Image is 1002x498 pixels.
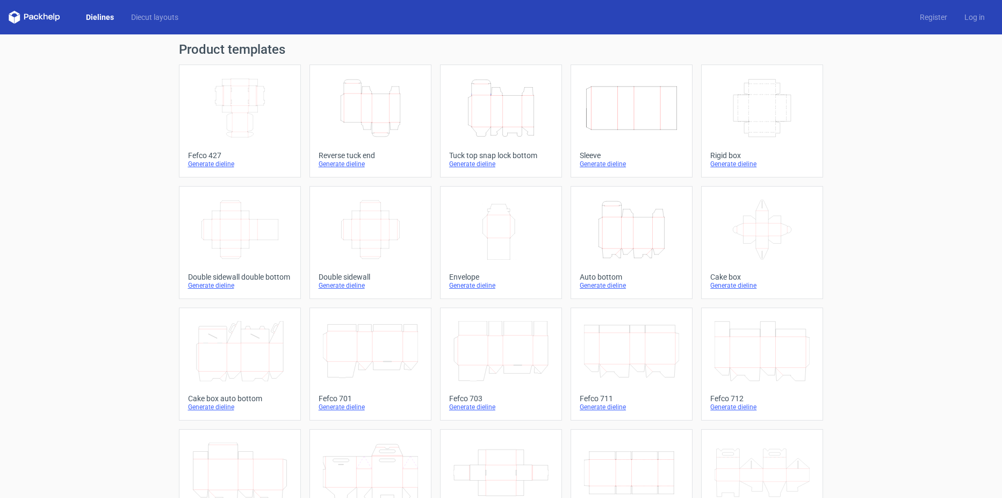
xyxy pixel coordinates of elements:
[580,273,683,281] div: Auto bottom
[309,308,431,421] a: Fefco 701Generate dieline
[309,186,431,299] a: Double sidewallGenerate dieline
[449,151,553,160] div: Tuck top snap lock bottom
[319,403,422,411] div: Generate dieline
[710,160,814,168] div: Generate dieline
[911,12,956,23] a: Register
[179,43,824,56] h1: Product templates
[319,160,422,168] div: Generate dieline
[309,65,431,177] a: Reverse tuck endGenerate dieline
[571,65,693,177] a: SleeveGenerate dieline
[179,65,301,177] a: Fefco 427Generate dieline
[188,394,292,403] div: Cake box auto bottom
[571,186,693,299] a: Auto bottomGenerate dieline
[710,403,814,411] div: Generate dieline
[710,281,814,290] div: Generate dieline
[440,308,562,421] a: Fefco 703Generate dieline
[319,273,422,281] div: Double sidewall
[710,151,814,160] div: Rigid box
[179,186,301,299] a: Double sidewall double bottomGenerate dieline
[701,186,823,299] a: Cake boxGenerate dieline
[440,65,562,177] a: Tuck top snap lock bottomGenerate dieline
[956,12,993,23] a: Log in
[571,308,693,421] a: Fefco 711Generate dieline
[188,281,292,290] div: Generate dieline
[319,281,422,290] div: Generate dieline
[710,273,814,281] div: Cake box
[77,12,122,23] a: Dielines
[449,160,553,168] div: Generate dieline
[449,281,553,290] div: Generate dieline
[449,273,553,281] div: Envelope
[440,186,562,299] a: EnvelopeGenerate dieline
[319,151,422,160] div: Reverse tuck end
[710,394,814,403] div: Fefco 712
[319,394,422,403] div: Fefco 701
[122,12,187,23] a: Diecut layouts
[580,281,683,290] div: Generate dieline
[449,394,553,403] div: Fefco 703
[701,308,823,421] a: Fefco 712Generate dieline
[580,160,683,168] div: Generate dieline
[188,160,292,168] div: Generate dieline
[188,151,292,160] div: Fefco 427
[580,151,683,160] div: Sleeve
[580,403,683,411] div: Generate dieline
[580,394,683,403] div: Fefco 711
[188,403,292,411] div: Generate dieline
[188,273,292,281] div: Double sidewall double bottom
[179,308,301,421] a: Cake box auto bottomGenerate dieline
[701,65,823,177] a: Rigid boxGenerate dieline
[449,403,553,411] div: Generate dieline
